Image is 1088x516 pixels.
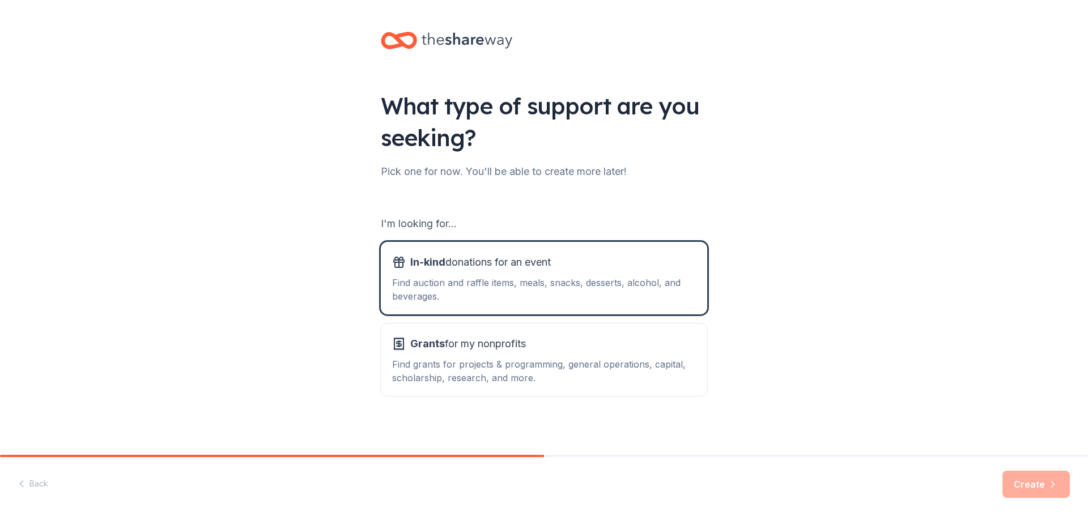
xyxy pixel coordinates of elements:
div: I'm looking for... [381,215,707,233]
div: Pick one for now. You'll be able to create more later! [381,163,707,181]
div: What type of support are you seeking? [381,90,707,153]
span: Grants [410,338,445,349]
span: for my nonprofits [410,335,526,353]
button: In-kinddonations for an eventFind auction and raffle items, meals, snacks, desserts, alcohol, and... [381,242,707,314]
div: Find grants for projects & programming, general operations, capital, scholarship, research, and m... [392,357,696,385]
div: Find auction and raffle items, meals, snacks, desserts, alcohol, and beverages. [392,276,696,303]
span: donations for an event [410,253,551,271]
button: Grantsfor my nonprofitsFind grants for projects & programming, general operations, capital, schol... [381,323,707,396]
span: In-kind [410,256,445,268]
